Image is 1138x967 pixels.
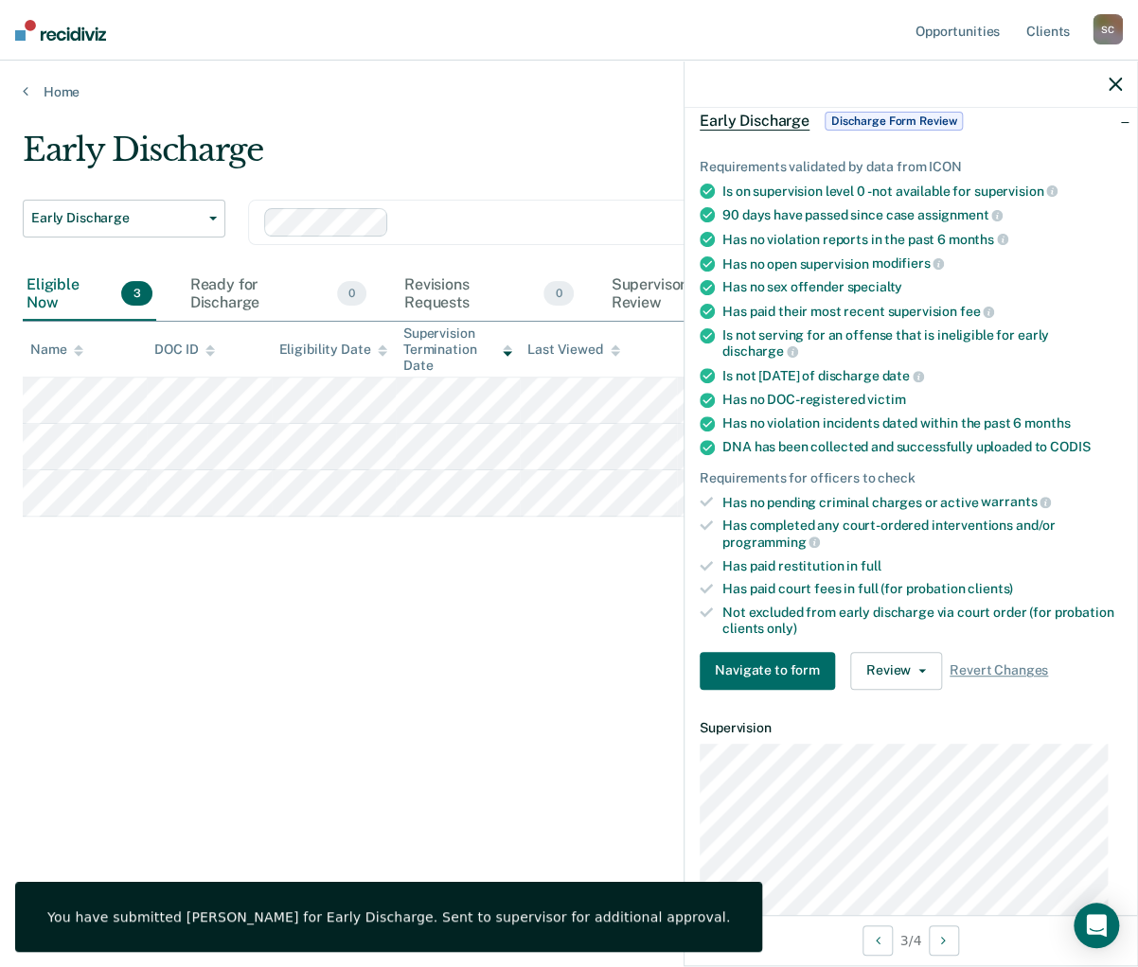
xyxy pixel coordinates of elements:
div: Has no DOC-registered [722,392,1122,408]
button: Next Opportunity [929,925,959,956]
div: Is not serving for an offense that is ineligible for early [722,327,1122,360]
div: Eligibility Date [279,342,388,358]
dt: Supervision [700,720,1122,736]
div: Eligible Now [23,268,156,321]
span: supervision [974,184,1058,199]
div: Is not [DATE] of discharge [722,367,1122,384]
div: S C [1093,14,1123,44]
div: Has paid their most recent supervision [722,303,1122,320]
span: months [1024,415,1070,431]
span: Revert Changes [950,662,1048,678]
div: Open Intercom Messenger [1074,903,1119,948]
div: Has no open supervision [722,255,1122,273]
span: assignment [917,207,1003,222]
div: Name [30,342,83,358]
span: Early Discharge [31,210,202,226]
span: specialty [846,279,902,294]
span: programming [722,535,820,550]
span: months [949,232,1008,247]
div: 90 days have passed since case [722,206,1122,223]
div: Not excluded from early discharge via court order (for probation clients [722,605,1122,637]
div: Supervisor Review [608,268,777,321]
div: Early Discharge [23,131,1047,185]
div: Ready for Discharge [187,268,370,321]
span: modifiers [872,255,945,271]
span: Discharge Form Review [825,112,963,131]
div: Is on supervision level 0 - not available for [722,183,1122,200]
div: Early DischargeDischarge Form Review [685,91,1137,151]
span: warrants [981,494,1051,509]
span: full [861,558,880,573]
div: Supervision Termination Date [403,325,512,373]
button: Previous Opportunity [862,925,893,956]
button: Review [850,652,942,690]
div: Last Viewed [527,342,619,358]
span: discharge [722,343,798,359]
div: DOC ID [154,342,215,358]
img: Recidiviz [15,20,106,41]
span: 0 [543,281,573,306]
div: Has no pending criminal charges or active [722,494,1122,511]
span: 0 [337,281,366,306]
div: You have submitted [PERSON_NAME] for Early Discharge. Sent to supervisor for additional approval. [47,908,730,925]
span: Early Discharge [700,112,809,131]
div: Has no violation incidents dated within the past 6 [722,415,1122,431]
a: Navigate to form link [700,652,843,690]
span: victim [867,392,905,407]
button: Navigate to form [700,652,835,690]
div: Has no sex offender [722,279,1122,295]
span: CODIS [1050,439,1090,454]
div: Has paid restitution in [722,558,1122,574]
div: Requirements validated by data from ICON [700,159,1122,175]
div: DNA has been collected and successfully uploaded to [722,439,1122,455]
span: date [881,368,923,383]
span: only) [767,621,796,636]
div: Has completed any court-ordered interventions and/or [722,518,1122,550]
span: fee [960,304,994,319]
div: Requirements for officers to check [700,470,1122,486]
span: 3 [121,281,151,306]
div: Has paid court fees in full (for probation [722,581,1122,597]
span: clients) [968,581,1013,596]
div: Revisions Requests [400,268,578,321]
a: Home [23,83,1115,100]
div: Has no violation reports in the past 6 [722,231,1122,248]
div: 3 / 4 [685,915,1137,965]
